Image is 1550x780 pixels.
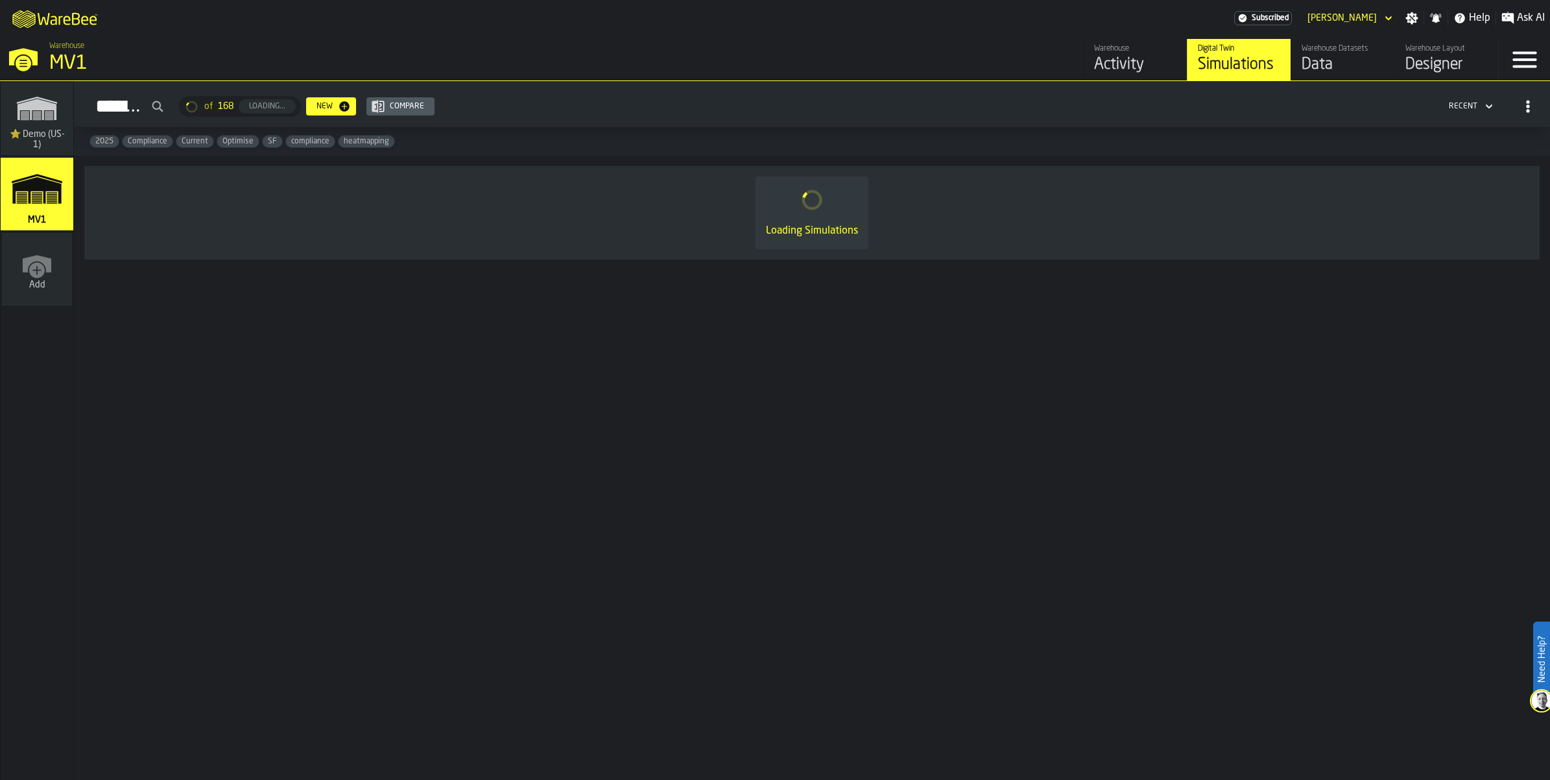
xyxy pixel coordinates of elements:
[1083,39,1187,80] a: link-to-/wh/i/3ccf57d1-1e0c-4a81-a3bb-c2011c5f0d50/feed/
[286,137,335,146] span: compliance
[1448,10,1496,26] label: button-toggle-Help
[1469,10,1490,26] span: Help
[1252,14,1289,23] span: Subscribed
[1496,10,1550,26] label: button-toggle-Ask AI
[84,166,1540,260] div: ItemListCard-
[74,81,1550,127] h2: button-Simulations
[49,52,399,75] div: MV1
[1400,12,1424,25] label: button-toggle-Settings
[311,102,338,111] div: New
[306,97,356,116] button: button-New
[1094,55,1176,75] div: Activity
[90,137,119,146] span: 2025
[1517,10,1545,26] span: Ask AI
[217,137,259,146] span: Optimise
[1449,102,1477,111] div: DropdownMenuValue-4
[1307,13,1377,23] div: DropdownMenuValue-Jules McBlain
[1234,11,1292,25] div: Menu Subscription
[244,102,291,111] div: Loading...
[239,99,296,114] button: button-Loading...
[339,137,394,146] span: heatmapping
[1302,44,1384,53] div: Warehouse Datasets
[6,129,68,150] span: ⭐ Demo (US-1)
[263,137,282,146] span: SF
[1094,44,1176,53] div: Warehouse
[1302,55,1384,75] div: Data
[1534,623,1549,696] label: Need Help?
[1405,55,1488,75] div: Designer
[1499,39,1550,80] label: button-toggle-Menu
[218,101,233,112] span: 168
[766,223,858,239] div: Loading Simulations
[366,97,435,116] button: button-Compare
[174,96,306,117] div: ButtonLoadMore-Loading...-Prev-First-Last
[123,137,173,146] span: Compliance
[1424,12,1448,25] label: button-toggle-Notifications
[1394,39,1498,80] a: link-to-/wh/i/3ccf57d1-1e0c-4a81-a3bb-c2011c5f0d50/designer
[29,280,45,290] span: Add
[176,137,213,146] span: Current
[1198,55,1280,75] div: Simulations
[1,158,73,233] a: link-to-/wh/i/3ccf57d1-1e0c-4a81-a3bb-c2011c5f0d50/simulations
[1234,11,1292,25] a: link-to-/wh/i/3ccf57d1-1e0c-4a81-a3bb-c2011c5f0d50/settings/billing
[49,42,84,51] span: Warehouse
[1187,39,1291,80] a: link-to-/wh/i/3ccf57d1-1e0c-4a81-a3bb-c2011c5f0d50/simulations
[1198,44,1280,53] div: Digital Twin
[1405,44,1488,53] div: Warehouse Layout
[385,102,429,111] div: Compare
[25,215,49,225] span: MV1
[1302,10,1395,26] div: DropdownMenuValue-Jules McBlain
[1444,99,1496,114] div: DropdownMenuValue-4
[1,82,73,158] a: link-to-/wh/i/103622fe-4b04-4da1-b95f-2619b9c959cc/simulations
[1291,39,1394,80] a: link-to-/wh/i/3ccf57d1-1e0c-4a81-a3bb-c2011c5f0d50/data
[2,233,72,308] a: link-to-/wh/new
[204,101,213,112] span: of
